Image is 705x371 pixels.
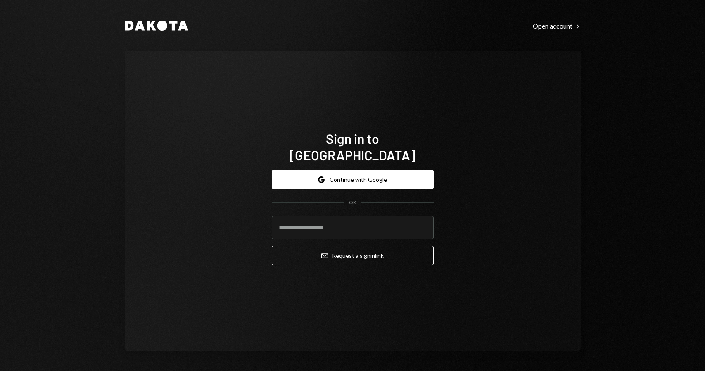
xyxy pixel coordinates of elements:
h1: Sign in to [GEOGRAPHIC_DATA] [272,130,434,163]
div: Open account [533,22,581,30]
a: Open account [533,21,581,30]
div: OR [349,199,356,206]
button: Request a signinlink [272,246,434,265]
button: Continue with Google [272,170,434,189]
